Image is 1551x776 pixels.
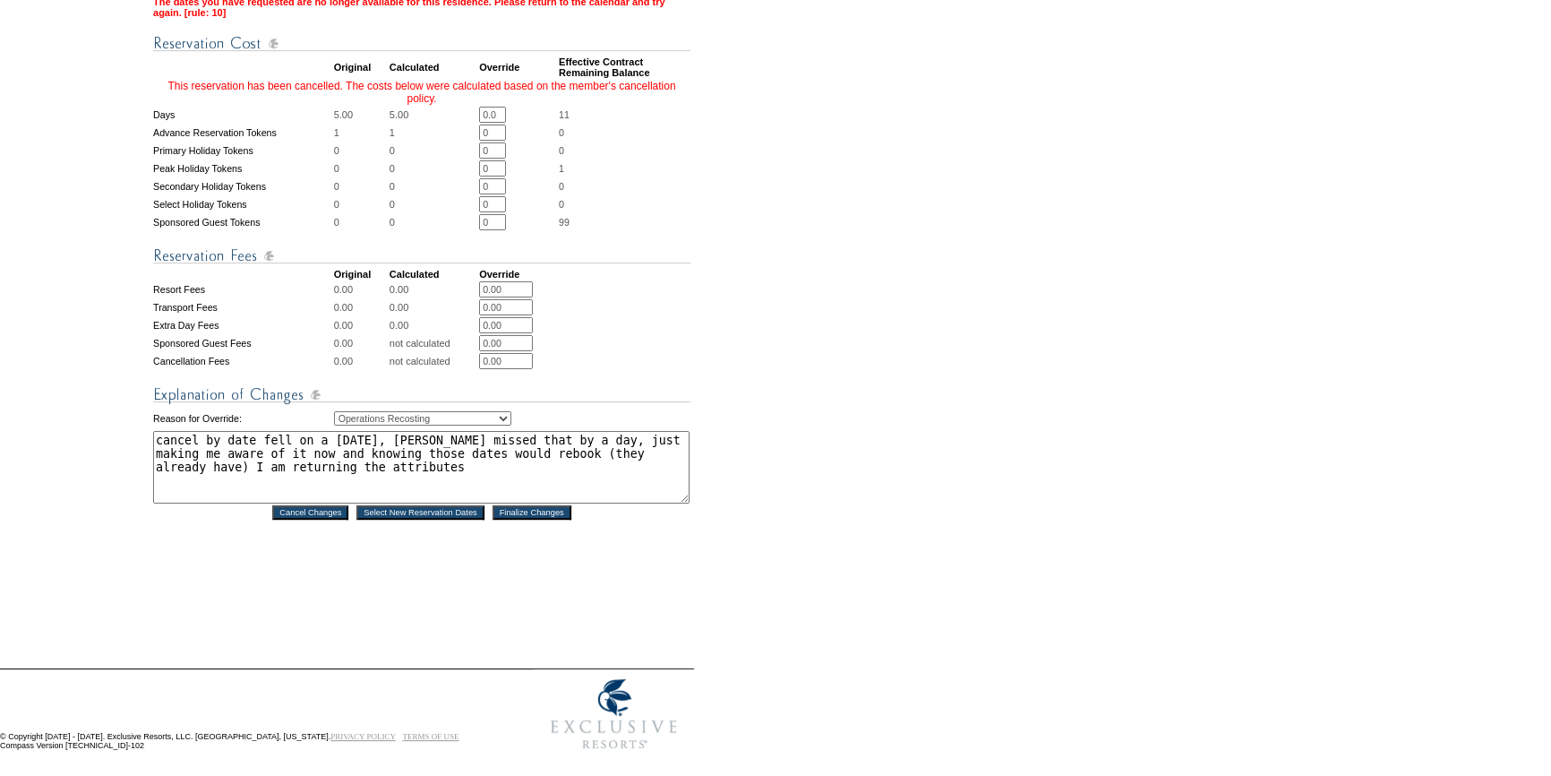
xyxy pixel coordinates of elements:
td: Resort Fees [153,281,332,297]
td: 0 [334,160,388,177]
span: 0 [559,127,564,138]
td: 5.00 [390,107,477,123]
td: 0 [390,160,477,177]
td: Original [334,56,388,78]
td: 0.00 [334,353,388,369]
td: 0 [390,196,477,212]
td: 0 [390,178,477,194]
td: Original [334,269,388,280]
img: Reservation Cost [153,32,690,55]
td: 0.00 [334,299,388,315]
a: TERMS OF USE [403,732,459,741]
td: not calculated [390,353,477,369]
td: Extra Day Fees [153,317,332,333]
td: 0 [390,142,477,159]
span: 11 [559,109,570,120]
td: Transport Fees [153,299,332,315]
td: Sponsored Guest Tokens [153,214,332,230]
a: PRIVACY POLICY [330,732,396,741]
span: 0 [559,145,564,156]
td: 0 [390,214,477,230]
input: Finalize Changes [493,505,571,520]
td: 1 [334,125,388,141]
td: 0 [334,142,388,159]
td: 0 [334,214,388,230]
td: Days [153,107,332,123]
td: Reason for Override: [153,408,332,429]
td: 0.00 [334,317,388,333]
td: 0 [334,196,388,212]
td: Sponsored Guest Fees [153,335,332,351]
td: 0.00 [334,281,388,297]
td: Secondary Holiday Tokens [153,178,332,194]
td: 0.00 [390,281,477,297]
img: Exclusive Resorts [534,669,694,759]
td: Override [479,56,557,78]
td: not calculated [390,335,477,351]
td: Override [479,269,557,280]
td: Cancellation Fees [153,353,332,369]
span: 99 [559,217,570,228]
td: Peak Holiday Tokens [153,160,332,177]
td: Select Holiday Tokens [153,196,332,212]
span: 0 [559,199,564,210]
span: 1 [559,163,564,174]
td: 0.00 [334,335,388,351]
img: Explanation of Changes [153,384,690,406]
input: Cancel Changes [272,505,348,520]
span: 0 [559,181,564,192]
input: Select New Reservation Dates [356,505,484,520]
td: 0 [334,178,388,194]
td: Primary Holiday Tokens [153,142,332,159]
td: Calculated [390,56,477,78]
td: 1 [390,125,477,141]
td: 0.00 [390,317,477,333]
td: Effective Contract Remaining Balance [559,56,690,78]
td: 0.00 [390,299,477,315]
td: 5.00 [334,107,388,123]
td: This reservation has been cancelled. The costs below were calculated based on the member's cancel... [153,80,690,105]
td: Advance Reservation Tokens [153,125,332,141]
td: Calculated [390,269,477,280]
img: Reservation Fees [153,245,690,267]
